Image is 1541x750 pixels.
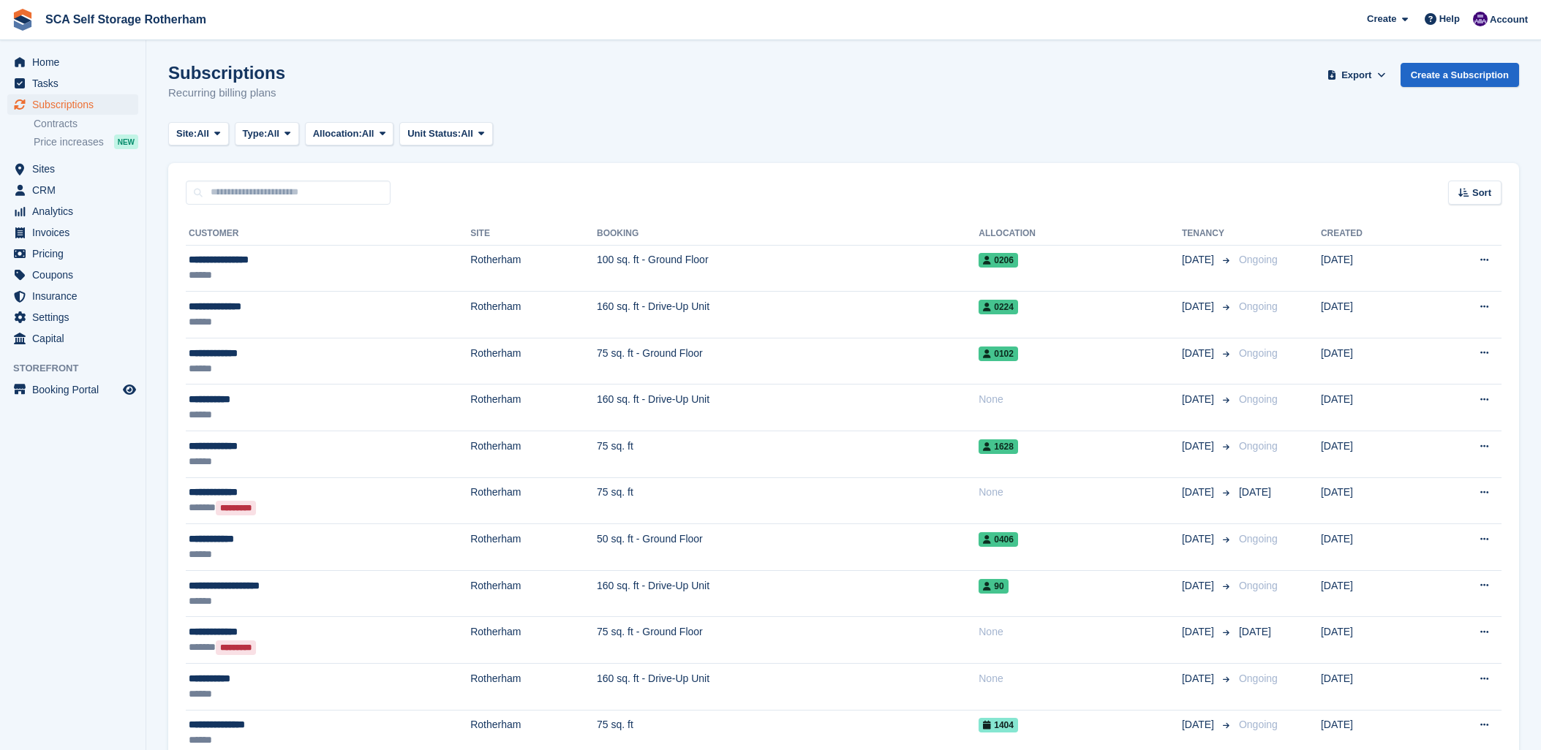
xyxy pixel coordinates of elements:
[32,243,120,264] span: Pricing
[32,52,120,72] span: Home
[1182,717,1217,732] span: [DATE]
[1367,12,1396,26] span: Create
[32,94,120,115] span: Subscriptions
[979,532,1018,547] span: 0406
[32,307,120,327] span: Settings
[13,361,146,376] span: Storefront
[168,122,229,146] button: Site: All
[34,117,138,131] a: Contracts
[7,52,138,72] a: menu
[1239,580,1278,591] span: Ongoing
[597,245,979,292] td: 100 sq. ft - Ground Floor
[461,126,473,141] span: All
[1321,385,1425,431] td: [DATE]
[7,265,138,285] a: menu
[979,222,1182,246] th: Allocation
[1239,626,1271,637] span: [DATE]
[1182,392,1217,407] span: [DATE]
[979,346,1018,361] span: 0102
[243,126,268,141] span: Type:
[1239,533,1278,545] span: Ongoing
[979,579,1008,594] span: 90
[7,159,138,179] a: menu
[597,222,979,246] th: Booking
[979,392,1182,407] div: None
[1182,671,1217,686] span: [DATE]
[470,431,597,478] td: Rotherham
[470,385,597,431] td: Rotherham
[168,63,285,83] h1: Subscriptions
[114,135,138,149] div: NEW
[1321,222,1425,246] th: Created
[32,73,120,94] span: Tasks
[470,617,597,664] td: Rotherham
[1182,531,1217,547] span: [DATE]
[597,431,979,478] td: 75 sq. ft
[7,328,138,349] a: menu
[7,286,138,306] a: menu
[1321,664,1425,711] td: [DATE]
[32,286,120,306] span: Insurance
[235,122,299,146] button: Type: All
[1321,477,1425,524] td: [DATE]
[32,180,120,200] span: CRM
[1182,252,1217,268] span: [DATE]
[305,122,394,146] button: Allocation: All
[7,222,138,243] a: menu
[186,222,470,246] th: Customer
[470,524,597,571] td: Rotherham
[1341,68,1371,83] span: Export
[597,385,979,431] td: 160 sq. ft - Drive-Up Unit
[34,135,104,149] span: Price increases
[979,718,1018,732] span: 1404
[1325,63,1389,87] button: Export
[7,73,138,94] a: menu
[1182,485,1217,500] span: [DATE]
[597,570,979,617] td: 160 sq. ft - Drive-Up Unit
[979,253,1018,268] span: 0206
[7,180,138,200] a: menu
[1321,431,1425,478] td: [DATE]
[7,243,138,264] a: menu
[979,300,1018,314] span: 0224
[1239,440,1278,452] span: Ongoing
[1182,624,1217,640] span: [DATE]
[1239,300,1278,312] span: Ongoing
[32,379,120,400] span: Booking Portal
[313,126,362,141] span: Allocation:
[979,671,1182,686] div: None
[7,94,138,115] a: menu
[470,570,597,617] td: Rotherham
[1321,617,1425,664] td: [DATE]
[1182,439,1217,454] span: [DATE]
[7,379,138,400] a: menu
[1321,245,1425,292] td: [DATE]
[979,439,1018,454] span: 1628
[168,85,285,102] p: Recurring billing plans
[597,338,979,385] td: 75 sq. ft - Ground Floor
[470,477,597,524] td: Rotherham
[979,624,1182,640] div: None
[1239,347,1278,359] span: Ongoing
[1473,12,1488,26] img: Kelly Neesham
[32,159,120,179] span: Sites
[32,328,120,349] span: Capital
[1321,292,1425,338] td: [DATE]
[121,381,138,398] a: Preview store
[1182,346,1217,361] span: [DATE]
[1239,393,1278,405] span: Ongoing
[1239,486,1271,498] span: [DATE]
[267,126,279,141] span: All
[176,126,197,141] span: Site:
[470,222,597,246] th: Site
[32,222,120,243] span: Invoices
[597,617,979,664] td: 75 sq. ft - Ground Floor
[32,201,120,221] span: Analytics
[597,292,979,338] td: 160 sq. ft - Drive-Up Unit
[597,664,979,711] td: 160 sq. ft - Drive-Up Unit
[1239,719,1278,730] span: Ongoing
[1321,524,1425,571] td: [DATE]
[407,126,461,141] span: Unit Status:
[1182,222,1233,246] th: Tenancy
[597,477,979,524] td: 75 sq. ft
